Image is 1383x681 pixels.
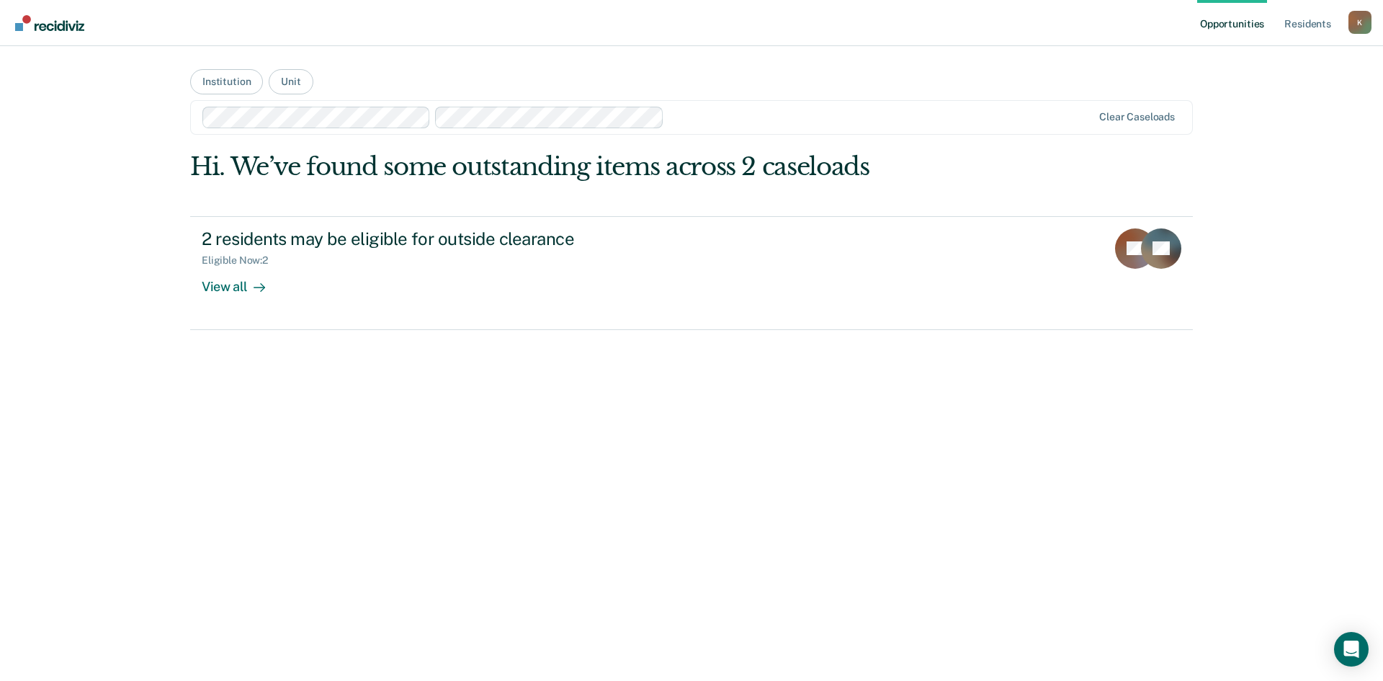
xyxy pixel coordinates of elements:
[269,69,313,94] button: Unit
[190,69,263,94] button: Institution
[190,216,1193,330] a: 2 residents may be eligible for outside clearanceEligible Now:2View all
[1348,11,1371,34] button: Profile dropdown button
[15,15,84,31] img: Recidiviz
[202,267,282,295] div: View all
[1099,111,1175,123] div: Clear caseloads
[202,254,279,267] div: Eligible Now : 2
[1334,632,1369,667] div: Open Intercom Messenger
[202,228,707,249] div: 2 residents may be eligible for outside clearance
[190,152,993,182] div: Hi. We’ve found some outstanding items across 2 caseloads
[1348,11,1371,34] div: K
